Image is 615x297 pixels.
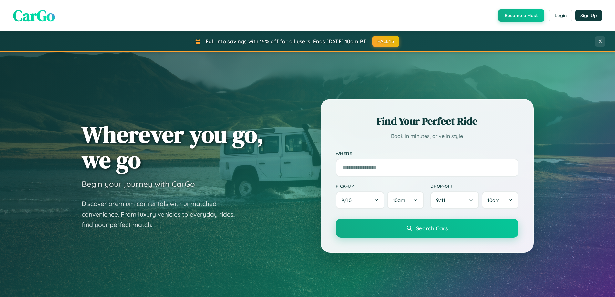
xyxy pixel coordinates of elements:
[487,197,500,203] span: 10am
[372,36,399,47] button: FALL15
[575,10,602,21] button: Sign Up
[482,191,518,209] button: 10am
[82,179,195,189] h3: Begin your journey with CarGo
[498,9,544,22] button: Become a Host
[336,132,518,141] p: Book in minutes, drive in style
[336,191,385,209] button: 9/10
[436,197,448,203] span: 9 / 11
[13,5,55,26] span: CarGo
[82,198,243,230] p: Discover premium car rentals with unmatched convenience. From luxury vehicles to everyday rides, ...
[387,191,424,209] button: 10am
[336,114,518,128] h2: Find Your Perfect Ride
[336,151,518,156] label: Where
[430,191,479,209] button: 9/11
[549,10,572,21] button: Login
[336,183,424,189] label: Pick-up
[342,197,355,203] span: 9 / 10
[416,225,448,232] span: Search Cars
[430,183,518,189] label: Drop-off
[336,219,518,238] button: Search Cars
[206,38,367,45] span: Fall into savings with 15% off for all users! Ends [DATE] 10am PT.
[82,122,264,173] h1: Wherever you go, we go
[393,197,405,203] span: 10am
